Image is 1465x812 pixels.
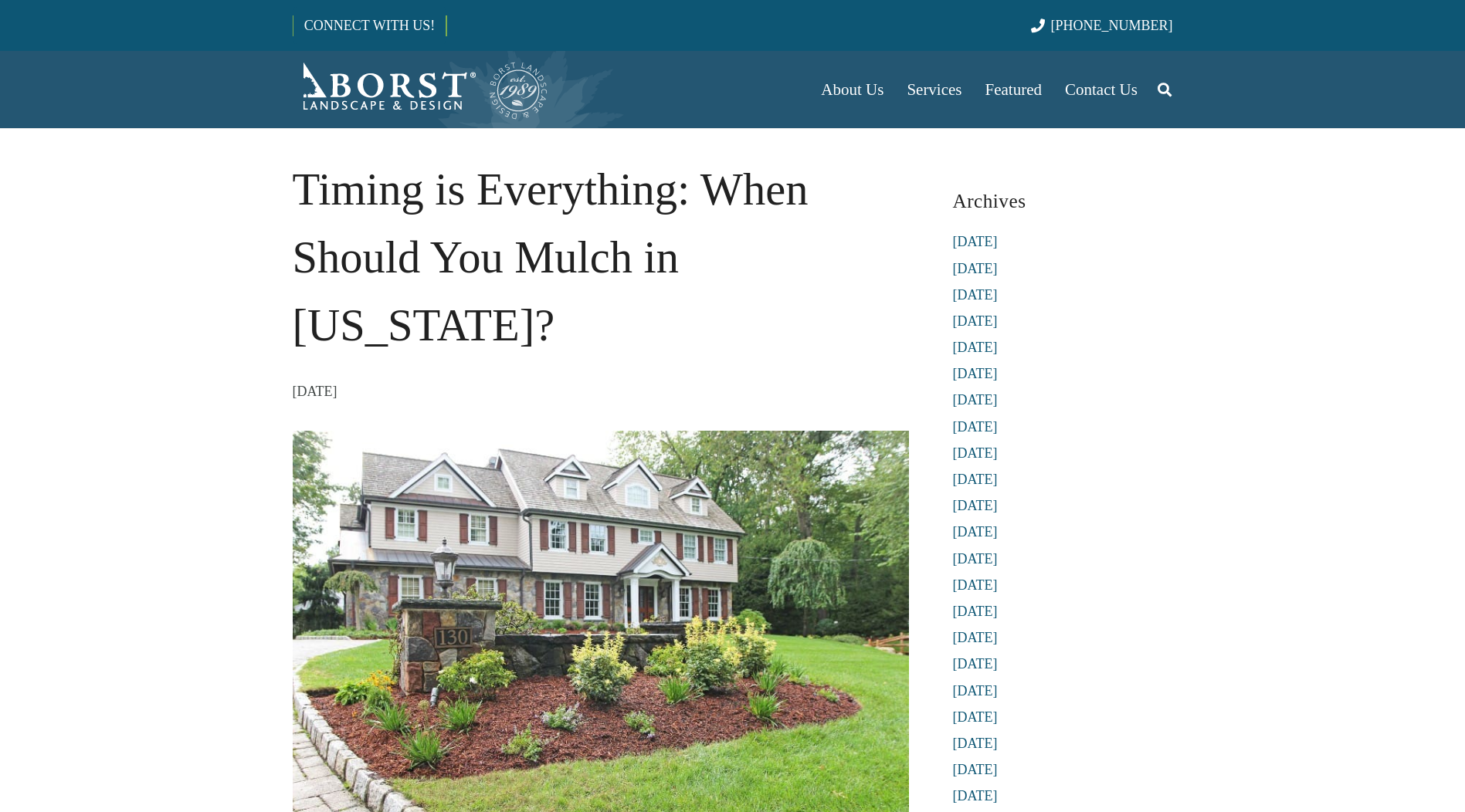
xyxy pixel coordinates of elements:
[953,366,998,381] a: [DATE]
[953,630,998,645] a: [DATE]
[1051,18,1173,33] span: [PHONE_NUMBER]
[985,80,1042,99] span: Featured
[953,788,998,804] a: [DATE]
[953,577,998,593] a: [DATE]
[953,683,998,699] a: [DATE]
[953,736,998,751] a: [DATE]
[1031,18,1172,33] a: [PHONE_NUMBER]
[895,51,973,128] a: Services
[953,551,998,567] a: [DATE]
[953,392,998,408] a: [DATE]
[953,524,998,540] a: [DATE]
[953,604,998,619] a: [DATE]
[293,380,337,403] time: 30 June 2023 at 16:18:33 America/New_York
[953,762,998,777] a: [DATE]
[293,156,909,359] h1: Timing is Everything: When Should You Mulch in [US_STATE]?
[953,234,998,249] a: [DATE]
[953,472,998,487] a: [DATE]
[1149,70,1180,109] a: Search
[809,51,895,128] a: About Us
[953,340,998,355] a: [DATE]
[1053,51,1149,128] a: Contact Us
[907,80,961,99] span: Services
[953,656,998,672] a: [DATE]
[953,419,998,435] a: [DATE]
[953,184,1173,218] h3: Archives
[293,7,446,44] a: CONNECT WITH US!
[293,59,549,120] a: Borst-Logo
[953,313,998,329] a: [DATE]
[953,498,998,513] a: [DATE]
[821,80,883,99] span: About Us
[953,709,998,725] a: [DATE]
[953,287,998,303] a: [DATE]
[953,445,998,461] a: [DATE]
[1065,80,1138,99] span: Contact Us
[974,51,1053,128] a: Featured
[953,261,998,276] a: [DATE]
